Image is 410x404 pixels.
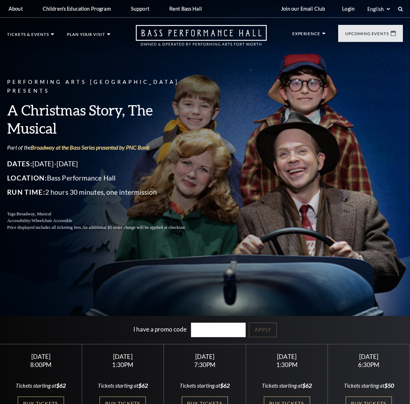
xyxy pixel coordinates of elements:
p: 2 hours 30 minutes, one intermission [7,187,203,198]
span: Run Time: [7,188,45,196]
p: Performing Arts [GEOGRAPHIC_DATA] Presents [7,78,203,96]
span: An additional $5 order charge will be applied at checkout. [82,225,186,230]
div: Tickets starting at [172,382,237,389]
p: Rent Bass Hall [169,6,202,12]
a: Broadway at the Bass Series presented by PNC Bank [31,144,150,151]
p: Price displayed includes all ticketing fees. [7,224,203,231]
div: 6:30PM [336,362,401,368]
label: I have a promo code [133,325,187,333]
div: [DATE] [90,353,155,360]
p: Plan Your Visit [67,32,105,40]
div: 7:30PM [172,362,237,368]
p: Accessibility: [7,217,203,224]
span: Broadway, Musical [17,211,51,216]
div: 1:30PM [255,362,319,368]
p: Tags: [7,211,203,217]
span: Wheelchair Accessible [32,218,72,223]
p: Experience [292,32,320,39]
span: $62 [138,382,148,389]
div: Tickets starting at [336,382,401,389]
div: [DATE] [255,353,319,360]
span: $62 [302,382,312,389]
div: 1:30PM [90,362,155,368]
p: [DATE]-[DATE] [7,158,203,169]
p: Bass Performance Hall [7,172,203,184]
div: 8:00PM [9,362,73,368]
span: Dates: [7,160,32,168]
span: $62 [56,382,66,389]
div: Tickets starting at [90,382,155,389]
div: [DATE] [9,353,73,360]
p: Children's Education Program [43,6,111,12]
div: [DATE] [336,353,401,360]
p: About [9,6,23,12]
p: Support [131,6,149,12]
p: Upcoming Events [345,32,389,39]
h3: A Christmas Story, The Musical [7,101,203,137]
span: Location: [7,174,47,182]
p: Part of the [7,144,203,151]
p: Tickets & Events [7,32,49,40]
div: Tickets starting at [9,382,73,389]
span: $62 [220,382,230,389]
span: $50 [384,382,394,389]
div: Tickets starting at [255,382,319,389]
div: [DATE] [172,353,237,360]
select: Select: [366,6,391,12]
